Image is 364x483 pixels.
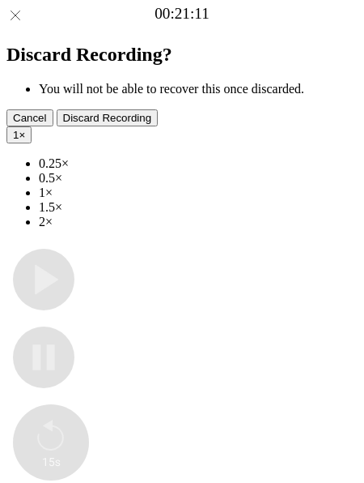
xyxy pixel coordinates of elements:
button: Cancel [6,109,53,126]
li: 0.25× [39,156,358,171]
li: 2× [39,215,358,229]
li: 1.5× [39,200,358,215]
a: 00:21:11 [154,5,210,23]
li: 1× [39,186,358,200]
button: 1× [6,126,32,143]
button: Discard Recording [57,109,159,126]
li: 0.5× [39,171,358,186]
span: 1 [13,129,19,141]
li: You will not be able to recover this once discarded. [39,82,358,96]
h2: Discard Recording? [6,44,358,66]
